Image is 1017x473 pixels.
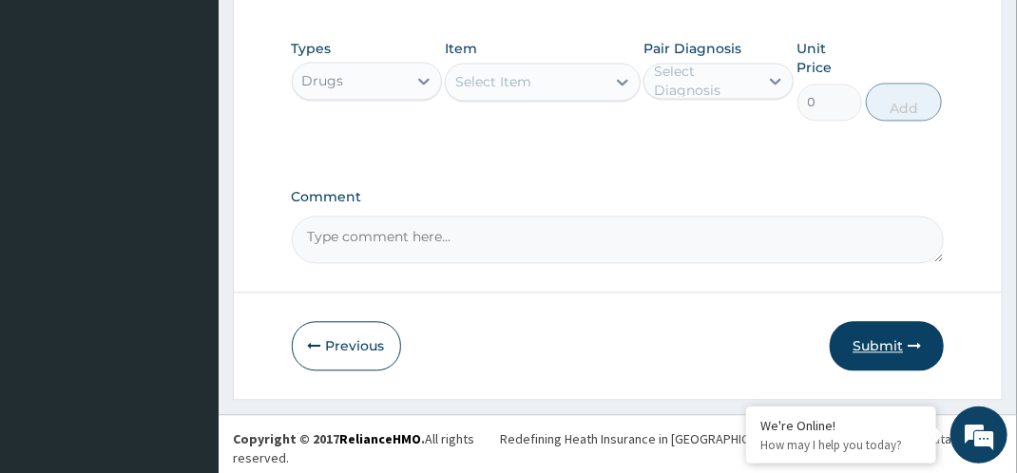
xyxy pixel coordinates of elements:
[760,437,922,453] p: How may I help you today?
[292,41,332,57] label: Types
[797,39,863,77] label: Unit Price
[445,39,477,58] label: Item
[339,430,421,447] a: RelianceHMO
[643,39,741,58] label: Pair Diagnosis
[233,430,425,447] strong: Copyright © 2017 .
[312,9,357,55] div: Minimize live chat window
[292,321,401,370] button: Previous
[654,62,757,100] div: Select Diagnosis
[302,71,344,90] div: Drugs
[830,321,944,370] button: Submit
[866,83,942,121] button: Add
[35,95,77,142] img: d_794563401_company_1708531726252_794563401
[455,72,531,91] div: Select Item
[500,429,1003,448] div: Redefining Heath Insurance in [GEOGRAPHIC_DATA] using Telemedicine and Data Science!
[110,125,262,317] span: We're online!
[292,189,945,205] label: Comment
[760,417,922,434] div: We're Online!
[99,106,319,131] div: Chat with us now
[10,291,362,357] textarea: Type your message and hit 'Enter'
